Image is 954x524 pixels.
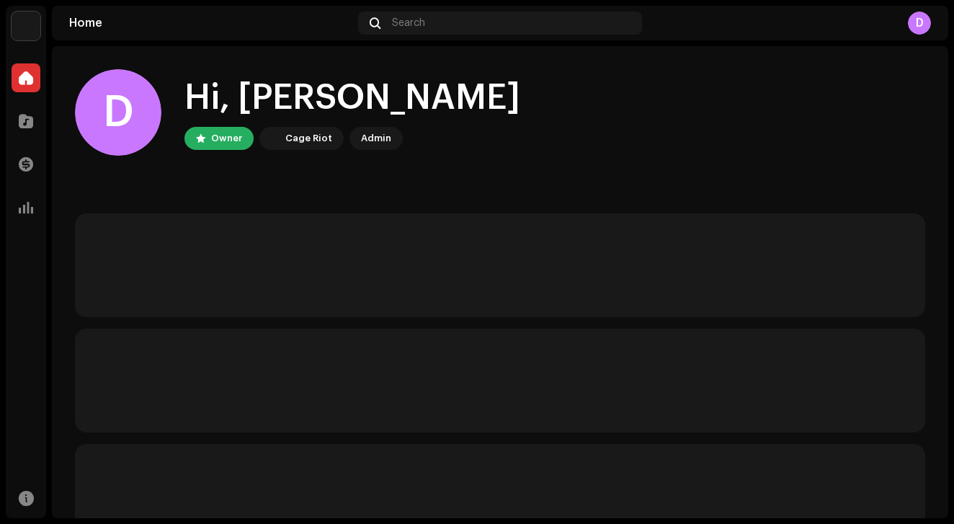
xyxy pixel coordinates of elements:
div: Hi, [PERSON_NAME] [184,75,520,121]
div: Cage Riot [285,130,332,147]
img: 3bdc119d-ef2f-4d41-acde-c0e9095fc35a [262,130,280,147]
div: D [75,69,161,156]
div: Home [69,17,352,29]
div: Admin [361,130,391,147]
div: D [908,12,931,35]
div: Owner [211,130,242,147]
span: Search [392,17,425,29]
img: 3bdc119d-ef2f-4d41-acde-c0e9095fc35a [12,12,40,40]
